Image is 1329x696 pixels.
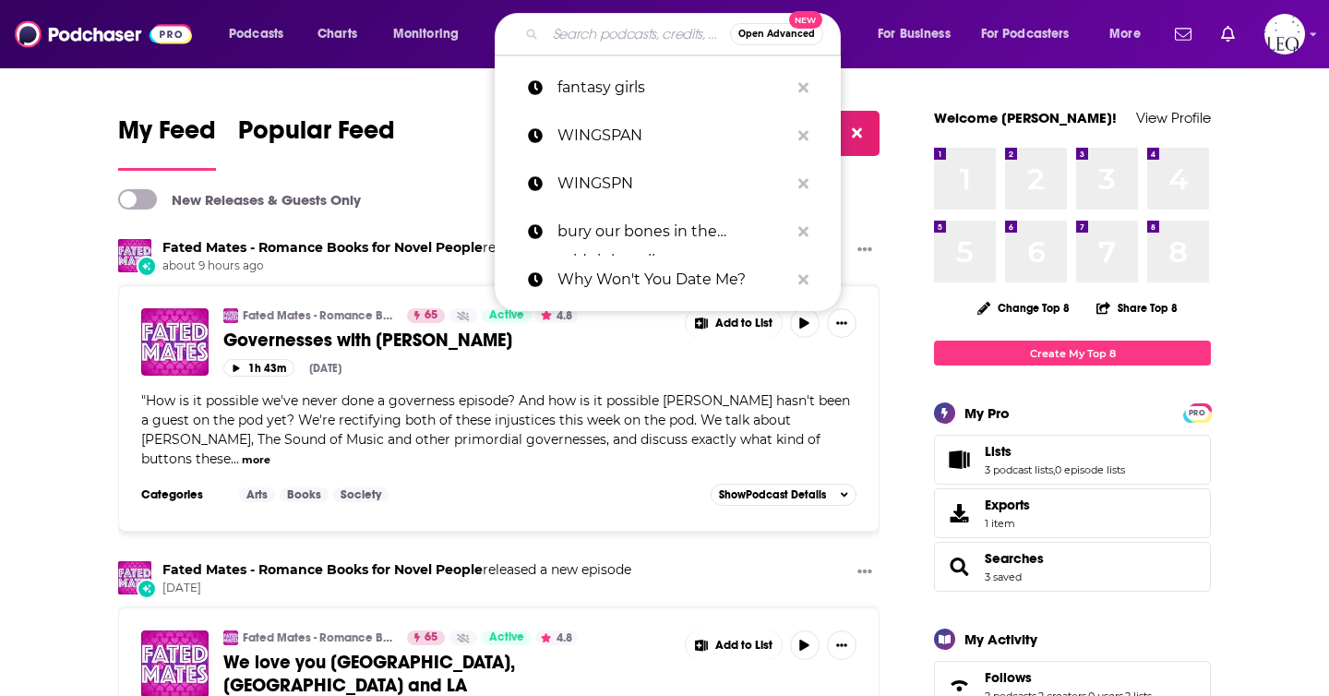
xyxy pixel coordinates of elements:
h3: Categories [141,487,224,502]
span: about 9 hours ago [162,258,631,274]
a: Books [280,487,329,502]
img: Fated Mates - Romance Books for Novel People [118,239,151,272]
p: WINGSPAN [557,112,789,160]
span: Monitoring [393,21,459,47]
a: bury our bones in the midnight soil [495,208,841,256]
div: New Episode [137,256,157,276]
a: Fated Mates - Romance Books for Novel People [162,239,483,256]
button: ShowPodcast Details [711,484,856,506]
span: Governesses with [PERSON_NAME] [223,329,512,352]
a: Searches [940,554,977,580]
a: Welcome [PERSON_NAME]! [934,109,1117,126]
span: PRO [1186,406,1208,420]
a: Charts [305,19,368,49]
a: 65 [407,308,445,323]
h3: released a new episode [162,239,631,257]
button: Show More Button [686,308,782,338]
span: Exports [985,497,1030,513]
a: Fated Mates - Romance Books for Novel People [162,561,483,578]
button: 4.8 [535,630,578,645]
span: Open Advanced [738,30,815,39]
button: 4.8 [535,308,578,323]
span: For Podcasters [981,21,1070,47]
a: New Releases & Guests Only [118,189,361,210]
span: Popular Feed [238,114,395,157]
a: Fated Mates - Romance Books for Novel People [243,630,395,645]
h3: released a new episode [162,561,631,579]
a: Lists [985,443,1125,460]
a: Why Won't You Date Me? [495,256,841,304]
span: 65 [425,306,437,325]
span: , [1053,463,1055,476]
span: Active [489,629,524,647]
span: New [789,11,822,29]
a: WINGSPN [495,160,841,208]
span: Exports [940,500,977,526]
a: Searches [985,550,1044,567]
div: My Activity [964,630,1037,648]
button: open menu [969,19,1096,49]
span: Podcasts [229,21,283,47]
span: Show Podcast Details [719,488,826,501]
button: open menu [380,19,483,49]
span: ... [231,450,239,467]
a: Follows [985,669,1152,686]
button: open menu [865,19,974,49]
button: Show profile menu [1264,14,1305,54]
p: fantasy girls [557,64,789,112]
a: Create My Top 8 [934,341,1211,366]
button: 1h 43m [223,359,294,377]
img: Podchaser - Follow, Share and Rate Podcasts [15,17,192,52]
img: User Profile [1264,14,1305,54]
button: open menu [1096,19,1164,49]
a: PRO [1186,405,1208,419]
button: Show More Button [686,630,782,660]
a: WINGSPAN [495,112,841,160]
a: Fated Mates - Romance Books for Novel People [118,561,151,594]
span: " [141,392,850,467]
a: Fated Mates - Romance Books for Novel People [243,308,395,323]
a: Show notifications dropdown [1167,18,1199,50]
button: Share Top 8 [1096,290,1179,326]
span: For Business [878,21,951,47]
span: Add to List [715,639,772,653]
span: Searches [934,542,1211,592]
button: Open AdvancedNew [730,23,823,45]
a: Popular Feed [238,114,395,171]
img: Governesses with Louisa Darling [141,308,209,376]
a: Active [482,630,532,645]
span: 1 item [985,517,1030,530]
a: Lists [940,447,977,473]
img: Fated Mates - Romance Books for Novel People [223,630,238,645]
img: Fated Mates - Romance Books for Novel People [223,308,238,323]
a: View Profile [1136,109,1211,126]
a: Show notifications dropdown [1214,18,1242,50]
span: Add to List [715,317,772,330]
input: Search podcasts, credits, & more... [545,19,730,49]
button: Show More Button [827,630,856,660]
span: Logged in as LeoPR [1264,14,1305,54]
a: 3 podcast lists [985,463,1053,476]
span: Charts [317,21,357,47]
a: My Feed [118,114,216,171]
span: Lists [985,443,1012,460]
p: bury our bones in the midnight soil [557,208,789,256]
span: Follows [985,669,1032,686]
button: Show More Button [850,561,880,584]
button: Show More Button [850,239,880,262]
span: Active [489,306,524,325]
span: Lists [934,435,1211,485]
button: more [242,452,270,468]
span: How is it possible we've never done a governess episode? And how is it possible [PERSON_NAME] has... [141,392,850,467]
p: WINGSPN [557,160,789,208]
span: My Feed [118,114,216,157]
a: fantasy girls [495,64,841,112]
a: 65 [407,630,445,645]
a: Exports [934,488,1211,538]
